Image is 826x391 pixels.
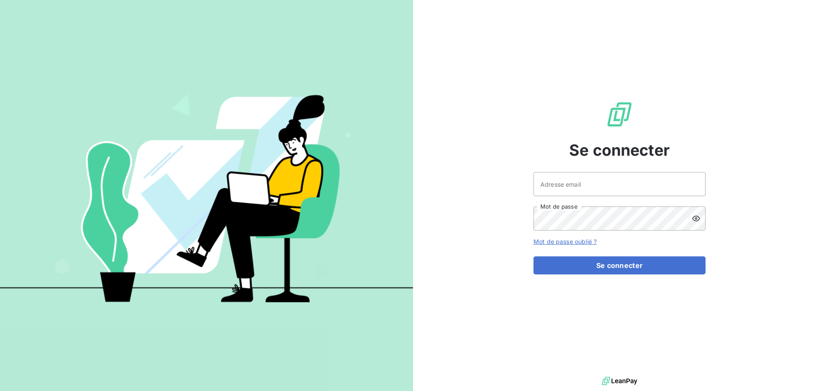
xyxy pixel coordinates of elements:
img: logo [602,375,637,388]
span: Se connecter [569,139,670,162]
img: Logo LeanPay [606,101,633,128]
input: placeholder [533,172,706,196]
button: Se connecter [533,256,706,274]
a: Mot de passe oublié ? [533,238,597,245]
